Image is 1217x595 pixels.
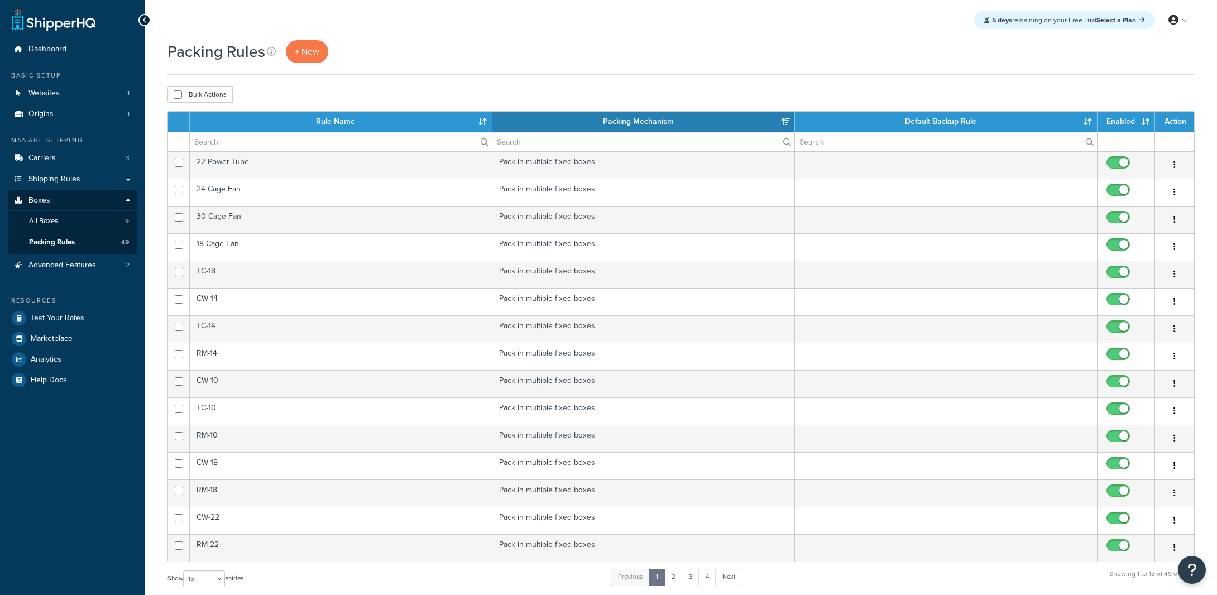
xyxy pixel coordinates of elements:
td: Pack in multiple fixed boxes [492,370,795,397]
li: Websites [8,83,137,104]
a: Origins 1 [8,104,137,124]
a: Shipping Rules [8,169,137,190]
td: Pack in multiple fixed boxes [492,233,795,261]
span: 1 [127,109,130,119]
span: Advanced Features [28,261,96,270]
a: ShipperHQ Home [12,8,95,31]
li: Boxes [8,190,137,254]
li: Carriers [8,148,137,169]
a: Marketplace [8,329,137,349]
td: Pack in multiple fixed boxes [492,425,795,452]
a: All Boxes 9 [8,211,137,232]
a: Packing Rules 49 [8,232,137,253]
a: Dashboard [8,39,137,60]
th: Enabled: activate to sort column ascending [1098,112,1155,132]
th: Packing Mechanism: activate to sort column ascending [492,112,795,132]
a: Help Docs [8,370,137,390]
td: Pack in multiple fixed boxes [492,288,795,315]
li: Packing Rules [8,232,137,253]
td: RM-14 [190,343,492,370]
td: Pack in multiple fixed boxes [492,507,795,534]
th: Action [1155,112,1194,132]
span: Marketplace [31,334,73,344]
td: TC-18 [190,261,492,288]
td: TC-10 [190,397,492,425]
td: 22 Power Tube [190,151,492,179]
th: Rule Name: activate to sort column ascending [190,112,492,132]
input: Search [795,132,1097,151]
td: Pack in multiple fixed boxes [492,343,795,370]
div: Basic Setup [8,71,137,80]
th: Default Backup Rule: activate to sort column ascending [795,112,1098,132]
span: + New [295,45,319,58]
div: Resources [8,296,137,305]
td: Pack in multiple fixed boxes [492,151,795,179]
a: Test Your Rates [8,308,137,328]
span: 9 [125,217,129,226]
td: Pack in multiple fixed boxes [492,534,795,562]
span: Carriers [28,153,56,163]
span: Analytics [31,355,61,364]
a: Carriers 3 [8,148,137,169]
span: 1 [127,89,130,98]
button: Bulk Actions [167,86,233,103]
span: Dashboard [28,45,66,54]
a: Websites 1 [8,83,137,104]
span: 49 [121,238,129,247]
a: Advanced Features 2 [8,255,137,276]
strong: 5 days [992,15,1012,25]
td: Pack in multiple fixed boxes [492,179,795,206]
span: Websites [28,89,60,98]
td: Pack in multiple fixed boxes [492,452,795,479]
span: Test Your Rates [31,314,84,323]
td: Pack in multiple fixed boxes [492,397,795,425]
a: Previous [611,569,650,586]
div: remaining on your Free Trial [974,11,1155,29]
div: Showing 1 to 15 of 49 entries [1109,568,1195,592]
td: Pack in multiple fixed boxes [492,479,795,507]
span: Origins [28,109,54,119]
span: Shipping Rules [28,175,80,184]
a: Analytics [8,349,137,370]
td: TC-14 [190,315,492,343]
td: CW-18 [190,452,492,479]
a: + New [286,40,328,63]
span: Help Docs [31,376,67,385]
li: Advanced Features [8,255,137,276]
input: Search [190,132,492,151]
div: Manage Shipping [8,136,137,145]
span: Packing Rules [29,238,75,247]
td: Pack in multiple fixed boxes [492,206,795,233]
td: RM-22 [190,534,492,562]
span: 3 [126,153,130,163]
li: Origins [8,104,137,124]
td: Pack in multiple fixed boxes [492,261,795,288]
td: 18 Cage Fan [190,233,492,261]
button: Open Resource Center [1178,556,1206,584]
input: Search [492,132,794,151]
li: All Boxes [8,211,137,232]
a: Boxes [8,190,137,211]
td: CW-10 [190,370,492,397]
a: 3 [682,569,699,586]
a: 4 [698,569,716,586]
a: 1 [649,569,665,586]
label: Show entries [167,570,243,587]
td: RM-10 [190,425,492,452]
span: Boxes [28,196,50,205]
td: 24 Cage Fan [190,179,492,206]
td: CW-22 [190,507,492,534]
span: All Boxes [29,217,58,226]
a: 2 [664,569,683,586]
select: Showentries [183,570,225,587]
h1: Packing Rules [167,41,265,63]
td: Pack in multiple fixed boxes [492,315,795,343]
td: 30 Cage Fan [190,206,492,233]
td: RM-18 [190,479,492,507]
